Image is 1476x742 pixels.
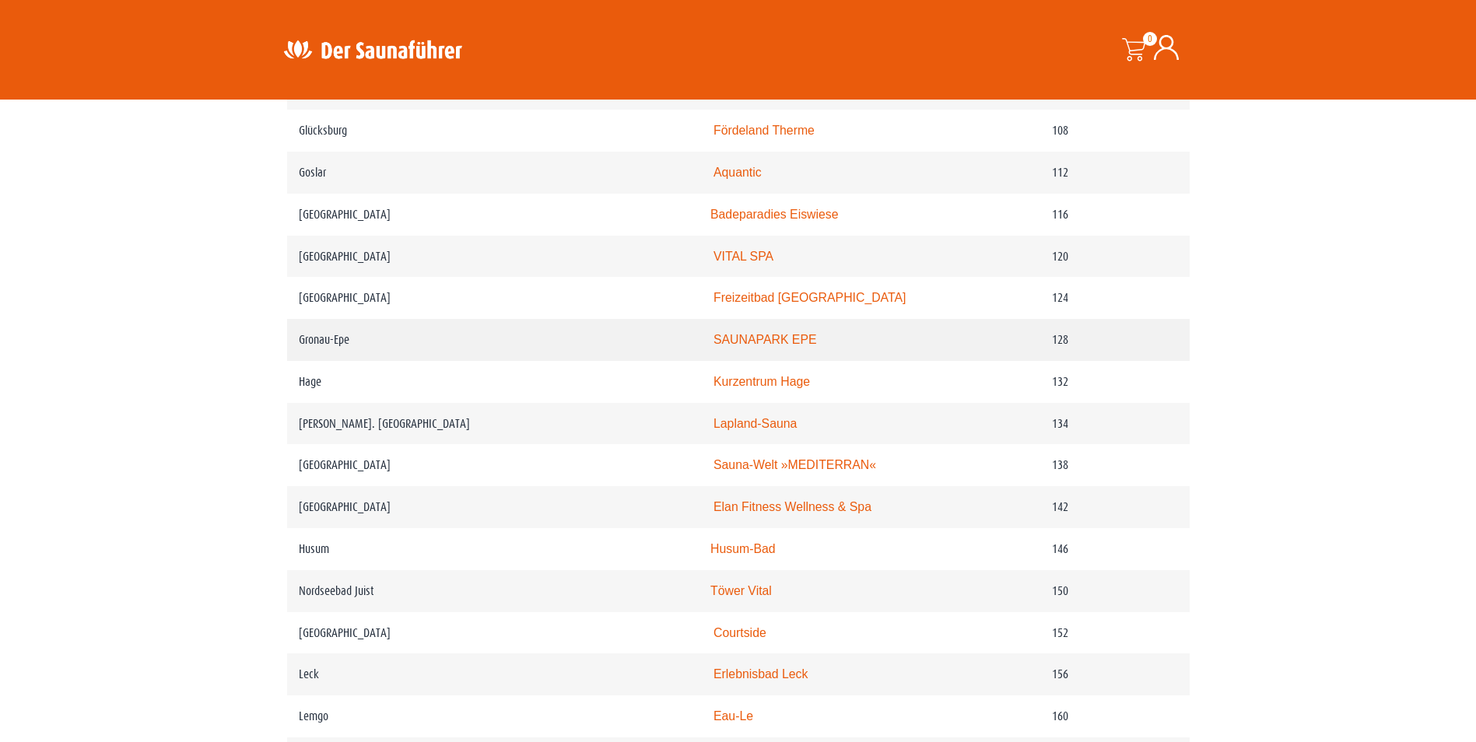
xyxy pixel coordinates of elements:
td: Leck [287,653,699,695]
td: 120 [1040,236,1190,278]
td: Nordseebad Juist [287,570,699,612]
td: [GEOGRAPHIC_DATA] [287,194,699,236]
a: Courtside [713,626,766,639]
td: Gronau-Epe [287,319,699,361]
td: [GEOGRAPHIC_DATA] [287,486,699,528]
td: 112 [1040,152,1190,194]
a: VITAL SPA [713,250,773,263]
span: 0 [1143,32,1157,46]
td: Husum [287,528,699,570]
td: [GEOGRAPHIC_DATA] [287,236,699,278]
a: Kurzentrum Hage [713,375,810,388]
td: Hage [287,361,699,403]
a: Fördeland Therme [713,124,815,137]
a: SAUNAPARK EPE [713,333,817,346]
td: [GEOGRAPHIC_DATA] [287,444,699,486]
a: Aquantic [713,166,762,179]
td: 128 [1040,319,1190,361]
td: 134 [1040,403,1190,445]
td: [PERSON_NAME]. [GEOGRAPHIC_DATA] [287,403,699,445]
td: 160 [1040,695,1190,737]
a: Eau-Le [713,709,753,723]
a: Elan Fitness Wellness & Spa [713,500,871,513]
td: 150 [1040,570,1190,612]
td: 132 [1040,361,1190,403]
a: Husum-Bad [710,542,776,555]
td: [GEOGRAPHIC_DATA] [287,612,699,654]
a: Freizeitbad [GEOGRAPHIC_DATA] [713,291,906,304]
td: 156 [1040,653,1190,695]
td: Goslar [287,152,699,194]
td: 116 [1040,194,1190,236]
a: Lapland-Sauna [713,417,797,430]
td: 138 [1040,444,1190,486]
td: 108 [1040,110,1190,152]
td: Glücksburg [287,110,699,152]
a: Töwer Vital [710,584,772,597]
td: Lemgo [287,695,699,737]
td: 152 [1040,612,1190,654]
td: 124 [1040,277,1190,319]
a: Sauna-Welt »MEDITERRAN« [713,458,876,471]
a: Erlebnisbad Leck [713,667,808,681]
td: [GEOGRAPHIC_DATA] [287,277,699,319]
td: 146 [1040,528,1190,570]
td: 142 [1040,486,1190,528]
a: Badeparadies Eiswiese [710,208,839,221]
